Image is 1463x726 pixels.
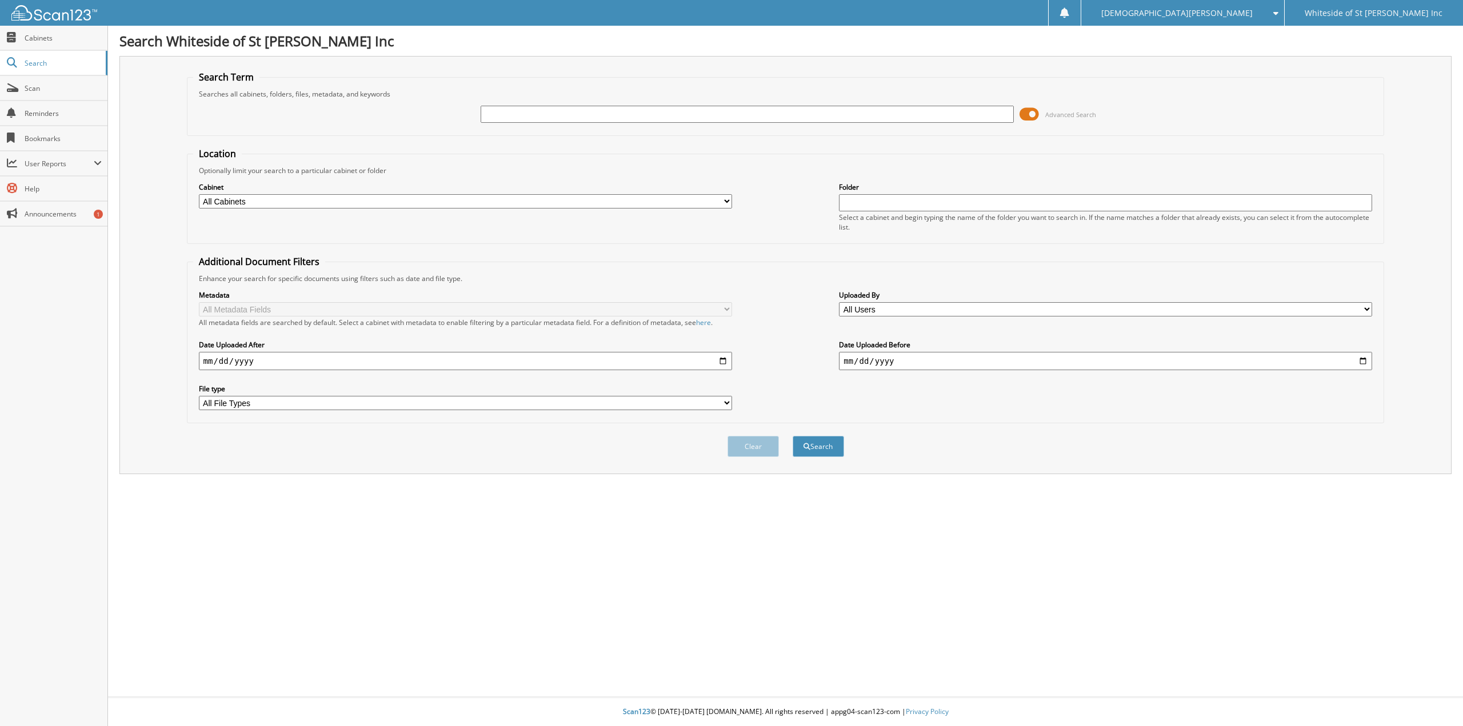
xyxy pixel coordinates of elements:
span: Search [25,58,100,68]
input: start [199,352,732,370]
img: scan123-logo-white.svg [11,5,97,21]
label: Cabinet [199,182,732,192]
label: File type [199,384,732,394]
span: Bookmarks [25,134,102,143]
span: [DEMOGRAPHIC_DATA][PERSON_NAME] [1101,10,1253,17]
label: Metadata [199,290,732,300]
div: Select a cabinet and begin typing the name of the folder you want to search in. If the name match... [839,212,1372,232]
label: Uploaded By [839,290,1372,300]
h1: Search Whiteside of St [PERSON_NAME] Inc [119,31,1452,50]
legend: Additional Document Filters [193,255,325,268]
span: Scan123 [623,707,650,716]
div: 1 [94,210,103,219]
span: Advanced Search [1045,110,1096,119]
a: Privacy Policy [906,707,949,716]
legend: Search Term [193,71,259,83]
label: Folder [839,182,1372,192]
div: © [DATE]-[DATE] [DOMAIN_NAME]. All rights reserved | appg04-scan123-com | [108,698,1463,726]
label: Date Uploaded After [199,340,732,350]
span: Announcements [25,209,102,219]
span: Scan [25,83,102,93]
span: Help [25,184,102,194]
div: Searches all cabinets, folders, files, metadata, and keywords [193,89,1378,99]
input: end [839,352,1372,370]
span: Cabinets [25,33,102,43]
span: Reminders [25,109,102,118]
div: All metadata fields are searched by default. Select a cabinet with metadata to enable filtering b... [199,318,732,327]
label: Date Uploaded Before [839,340,1372,350]
button: Search [793,436,844,457]
div: Optionally limit your search to a particular cabinet or folder [193,166,1378,175]
div: Enhance your search for specific documents using filters such as date and file type. [193,274,1378,283]
a: here [696,318,711,327]
button: Clear [727,436,779,457]
span: Whiteside of St [PERSON_NAME] Inc [1305,10,1442,17]
legend: Location [193,147,242,160]
span: User Reports [25,159,94,169]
